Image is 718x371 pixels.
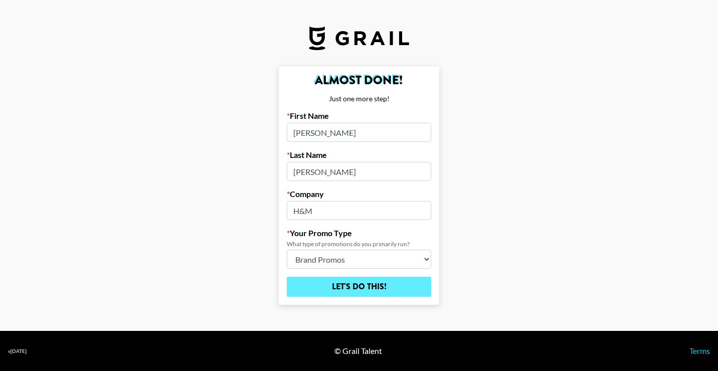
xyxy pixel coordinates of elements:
input: Company [287,201,431,220]
div: What type of promotions do you primarily run? [287,240,431,248]
input: First Name [287,123,431,142]
label: Company [287,189,431,199]
a: Terms [689,346,710,355]
input: Last Name [287,162,431,181]
div: Just one more step! [287,94,431,103]
label: First Name [287,111,431,121]
div: © Grail Talent [334,346,382,356]
div: v [DATE] [8,348,27,354]
label: Last Name [287,150,431,160]
input: Let's Do This! [287,277,431,297]
label: Your Promo Type [287,228,431,238]
img: Grail Talent Logo [309,26,409,50]
h2: Almost Done! [287,74,431,86]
